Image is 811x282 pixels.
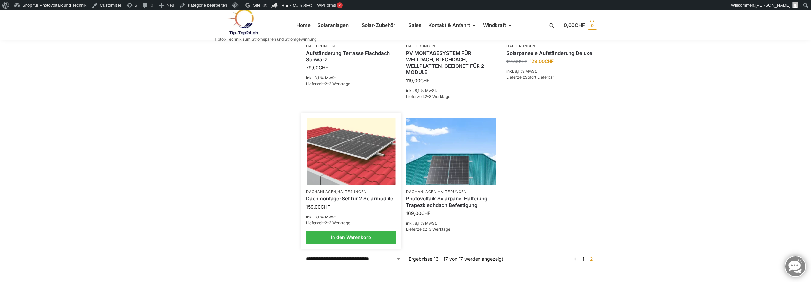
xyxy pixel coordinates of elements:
img: Halterung Solarpaneele Ziegeldach [307,118,395,185]
span: CHF [421,210,430,216]
span: CHF [321,204,330,210]
bdi: 179,00 [506,59,527,64]
span: CHF [545,58,554,64]
span: Lieferzeit: [506,75,554,80]
img: Solaranlagen, Speicheranlagen und Energiesparprodukte [214,9,271,35]
a: Halterungen [337,189,367,194]
span: 0 [588,21,597,30]
a: Halterungen [406,44,435,48]
img: Benutzerbild von Rupert Spoddig [792,2,798,8]
span: Sofort Lieferbar [525,75,554,80]
span: 2-3 Werktage [325,81,350,86]
a: Halterungen [506,44,535,48]
select: Shop-Reihenfolge [306,255,401,262]
span: Lieferzeit: [406,227,450,232]
p: inkl. 8,1 % MwSt. [306,75,396,81]
a: Halterungen [306,44,335,48]
p: Ergebnisse 13 – 17 von 17 werden angezeigt [409,255,503,262]
span: Solar-Zubehör [362,22,396,28]
p: inkl. 8,1 % MwSt. [406,88,496,94]
p: , [306,189,396,194]
a: Seite 1 [581,256,586,262]
bdi: 159,00 [306,204,330,210]
a: Solarpaneele Aufständerung Deluxe [506,50,597,57]
p: inkl. 8,1 % MwSt. [406,220,496,226]
span: Site Kit [253,3,266,8]
a: Halterungen [438,189,467,194]
a: 0,00CHF 0 [564,15,597,35]
a: Dachmontage-Set für 2 Solarmodule [306,196,396,202]
a: Solaranlagen [315,10,357,40]
span: Seite 2 [588,256,595,262]
a: Photovoltaik Solarpanel Halterung Trapezblechdach Befestigung [406,196,496,208]
span: Sales [408,22,422,28]
span: Kontakt & Anfahrt [428,22,470,28]
a: Aufständerung Terrasse Flachdach Schwarz [306,50,396,63]
span: Lieferzeit: [306,220,350,225]
a: Windkraft [480,10,514,40]
span: 2-3 Werktage [425,94,450,99]
p: Tiptop Technik zum Stromsparen und Stromgewinnung [214,37,316,41]
a: Kontakt & Anfahrt [425,10,478,40]
span: Solaranlagen [317,22,349,28]
bdi: 169,00 [406,210,430,216]
img: Trapezdach Halterung [406,118,496,185]
div: 2 [337,2,343,8]
span: CHF [575,22,585,28]
a: Dachanlagen [306,189,336,194]
span: CHF [319,65,328,70]
a: In den Warenkorb legen: „Dachmontage-Set für 2 Solarmodule“ [306,231,396,244]
span: CHF [420,78,429,83]
p: , [406,189,496,194]
a: Solar-Zubehör [359,10,404,40]
span: 2-3 Werktage [325,220,350,225]
a: PV MONTAGESYSTEM FÜR WELLDACH, BLECHDACH, WELLPLATTEN, GEEIGNET FÜR 2 MODULE [406,50,496,76]
a: Sales [405,10,424,40]
span: 0,00 [564,22,585,28]
nav: Cart contents [564,10,597,41]
nav: Produkt-Seitennummerierung [571,255,597,262]
span: 2-3 Werktage [425,227,450,232]
p: inkl. 8,1 % MwSt. [306,214,396,220]
span: Windkraft [483,22,506,28]
a: ← [573,255,578,262]
bdi: 129,00 [530,58,554,64]
bdi: 79,00 [306,65,328,70]
span: Lieferzeit: [306,81,350,86]
span: CHF [519,59,527,64]
a: Dachanlagen [406,189,437,194]
bdi: 119,00 [406,78,429,83]
span: Rank Math SEO [281,3,312,8]
span: [PERSON_NAME] [755,3,790,8]
span: Lieferzeit: [406,94,450,99]
p: inkl. 8,1 % MwSt. [506,68,597,74]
